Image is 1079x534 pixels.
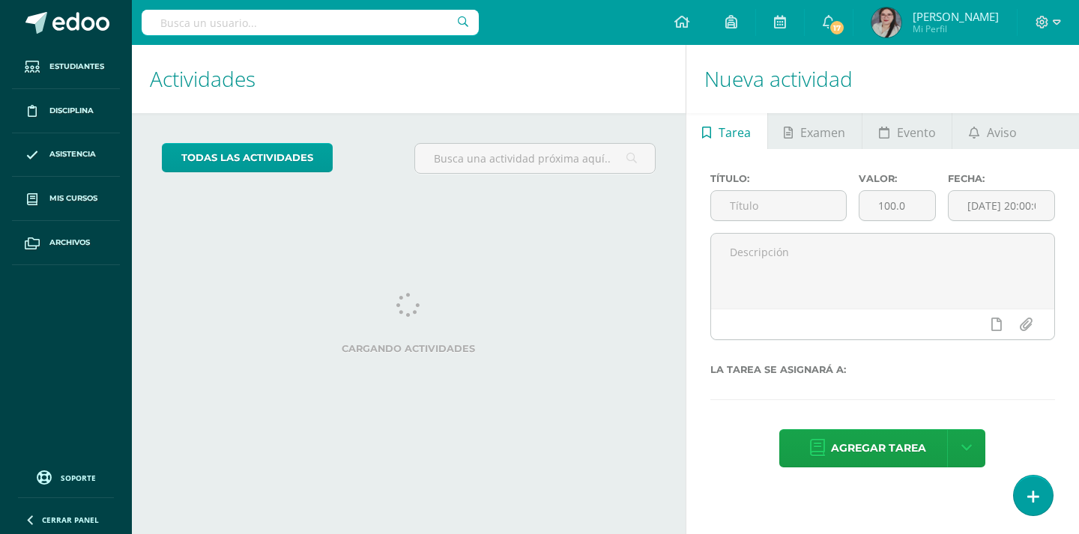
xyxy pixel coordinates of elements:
label: Fecha: [948,173,1055,184]
label: Cargando actividades [162,343,656,354]
input: Puntos máximos [859,191,935,220]
span: Estudiantes [49,61,104,73]
span: Evento [897,115,936,151]
a: Examen [768,113,862,149]
a: Aviso [952,113,1033,149]
label: Valor: [859,173,936,184]
span: Tarea [719,115,751,151]
a: Disciplina [12,89,120,133]
a: Evento [862,113,952,149]
input: Busca una actividad próxima aquí... [415,144,654,173]
a: Asistencia [12,133,120,178]
span: Agregar tarea [831,430,926,467]
span: Cerrar panel [42,515,99,525]
label: La tarea se asignará a: [710,364,1055,375]
span: Asistencia [49,148,96,160]
a: Archivos [12,221,120,265]
span: Mi Perfil [913,22,999,35]
span: [PERSON_NAME] [913,9,999,24]
input: Fecha de entrega [949,191,1054,220]
a: Mis cursos [12,177,120,221]
span: Archivos [49,237,90,249]
span: Examen [800,115,845,151]
h1: Nueva actividad [704,45,1061,113]
span: Mis cursos [49,192,97,204]
input: Título [711,191,846,220]
a: todas las Actividades [162,143,333,172]
input: Busca un usuario... [142,10,479,35]
a: Tarea [686,113,767,149]
span: Soporte [61,473,96,483]
span: Disciplina [49,105,94,117]
label: Título: [710,173,847,184]
span: Aviso [987,115,1017,151]
h1: Actividades [150,45,668,113]
img: 4f62c0cecae60328497514905051bca8.png [871,7,901,37]
span: 17 [829,19,845,36]
a: Soporte [18,467,114,487]
a: Estudiantes [12,45,120,89]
